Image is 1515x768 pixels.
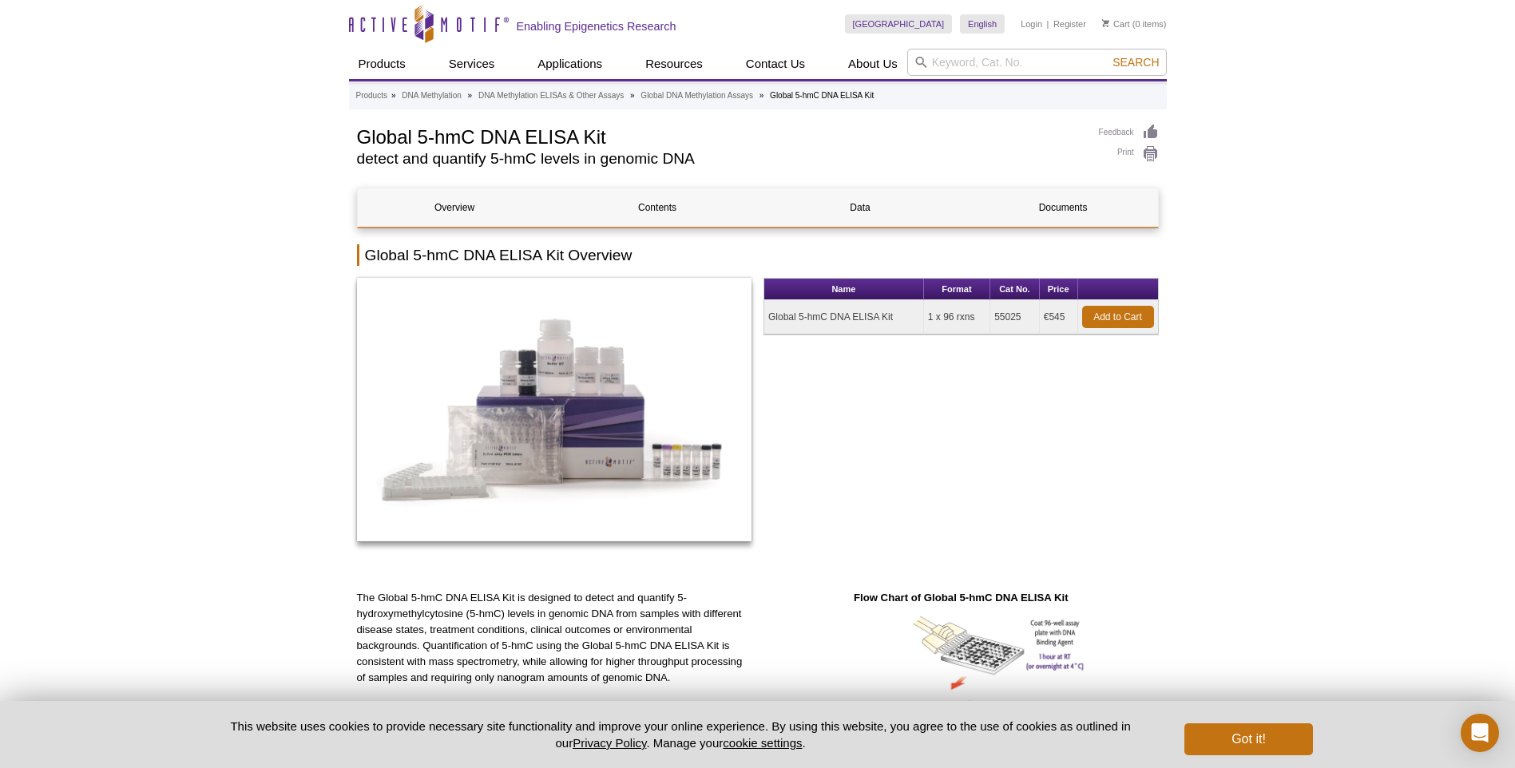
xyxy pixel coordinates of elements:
[349,49,415,79] a: Products
[764,300,924,335] td: Global 5-hmC DNA ELISA Kit
[573,736,646,750] a: Privacy Policy
[1040,279,1078,300] th: Price
[636,49,712,79] a: Resources
[468,91,473,100] li: »
[1021,18,1042,30] a: Login
[924,300,990,335] td: 1 x 96 rxns
[356,89,387,103] a: Products
[1461,714,1499,752] div: Open Intercom Messenger
[1108,55,1164,69] button: Search
[1040,300,1078,335] td: €545
[736,49,815,79] a: Contact Us
[966,188,1160,227] a: Documents
[1102,14,1167,34] li: (0 items)
[1099,124,1159,141] a: Feedback
[439,49,505,79] a: Services
[357,278,752,546] a: hMeDIP Kit
[358,188,552,227] a: Overview
[960,14,1005,34] a: English
[1184,723,1312,755] button: Got it!
[770,91,874,100] li: Global 5-hmC DNA ELISA Kit
[641,89,753,103] a: Global DNA Methylation Assays
[561,188,755,227] a: Contents
[759,91,764,100] li: »
[357,278,752,541] img: Glbal 5-hmC Kit
[723,736,802,750] button: cookie settings
[1112,56,1159,69] span: Search
[517,19,676,34] h2: Enabling Epigenetics Research
[839,49,907,79] a: About Us
[1099,145,1159,163] a: Print
[990,300,1040,335] td: 55025
[990,279,1040,300] th: Cat No.
[357,124,1083,148] h1: Global 5-hmC DNA ELISA Kit
[630,91,635,100] li: »
[528,49,612,79] a: Applications
[907,49,1167,76] input: Keyword, Cat. No.
[203,718,1159,751] p: This website uses cookies to provide necessary site functionality and improve your online experie...
[357,152,1083,166] h2: detect and quantify 5-hmC levels in genomic DNA
[478,89,624,103] a: DNA Methylation ELISAs & Other Assays
[924,279,990,300] th: Format
[845,14,953,34] a: [GEOGRAPHIC_DATA]
[763,188,958,227] a: Data
[1082,306,1154,328] a: Add to Cart
[402,89,461,103] a: DNA Methylation
[357,244,1159,266] h2: Global 5-hmC DNA ELISA Kit Overview
[1053,18,1086,30] a: Register
[764,279,924,300] th: Name
[1102,19,1109,27] img: Your Cart
[391,91,396,100] li: »
[357,590,752,686] p: The Global 5-hmC DNA ELISA Kit is designed to detect and quantify 5-hydroxymethylcytosine (5-hmC)...
[1047,14,1049,34] li: |
[1102,18,1130,30] a: Cart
